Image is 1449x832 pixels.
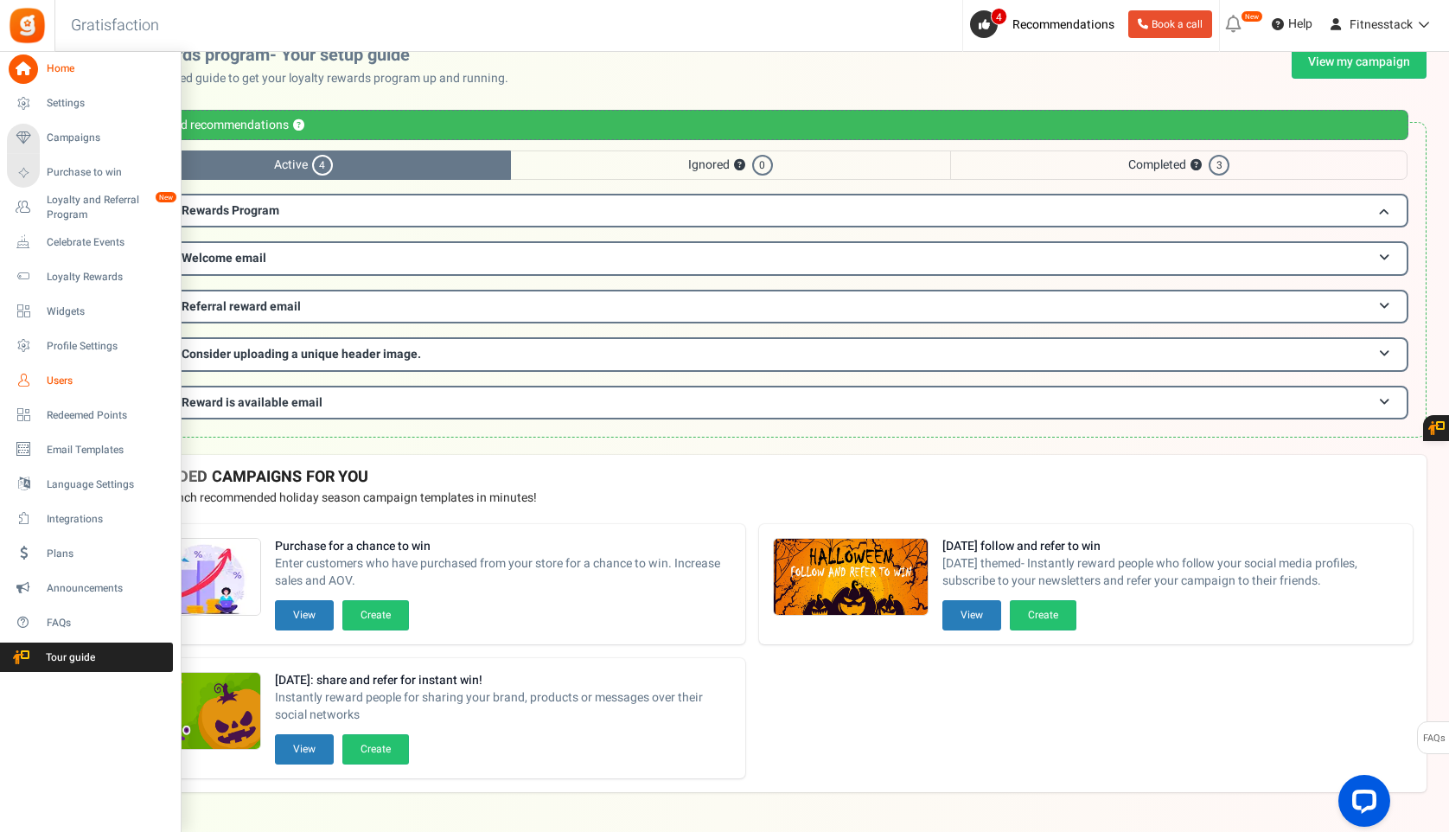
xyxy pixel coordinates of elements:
[7,54,173,84] a: Home
[942,555,1399,590] span: [DATE] themed- Instantly reward people who follow your social media profiles, subscribe to your n...
[78,46,522,65] h2: Loyalty rewards program- Your setup guide
[182,345,421,363] span: Consider uploading a unique header image.
[275,689,731,724] span: Instantly reward people for sharing your brand, products or messages over their social networks
[47,339,168,354] span: Profile Settings
[7,470,173,499] a: Language Settings
[1010,600,1076,630] button: Create
[47,581,168,596] span: Announcements
[7,262,173,291] a: Loyalty Rewards
[7,435,173,464] a: Email Templates
[942,538,1399,555] strong: [DATE] follow and refer to win
[47,235,168,250] span: Celebrate Events
[106,539,260,617] img: Recommended Campaigns
[1190,160,1202,171] button: ?
[47,96,168,111] span: Settings
[47,477,168,492] span: Language Settings
[752,155,773,176] span: 0
[1012,16,1114,34] span: Recommendations
[275,600,334,630] button: View
[734,160,745,171] button: ?
[511,150,950,180] span: Ignored
[7,331,173,361] a: Profile Settings
[312,155,333,176] span: 4
[342,734,409,765] button: Create
[1350,16,1413,34] span: Fitnesstack
[7,193,173,222] a: Loyalty and Referral Program New
[8,6,47,45] img: Gratisfaction
[47,512,168,527] span: Integrations
[47,61,168,76] span: Home
[182,298,301,316] span: Referral reward email
[275,672,731,689] strong: [DATE]: share and refer for instant win!
[182,394,322,412] span: Reward is available email
[7,573,173,603] a: Announcements
[92,490,1413,507] p: Preview and launch recommended holiday season campaign templates in minutes!
[7,227,173,257] a: Celebrate Events
[275,555,731,590] span: Enter customers who have purchased from your store for a chance to win. Increase sales and AOV.
[7,89,173,118] a: Settings
[52,9,178,43] h3: Gratisfaction
[96,110,1408,140] div: Personalized recommendations
[342,600,409,630] button: Create
[970,10,1121,38] a: 4 Recommendations
[47,443,168,458] span: Email Templates
[1209,155,1229,176] span: 3
[7,608,173,637] a: FAQs
[155,191,177,203] em: New
[47,193,173,222] span: Loyalty and Referral Program
[1265,10,1319,38] a: Help
[1128,10,1212,38] a: Book a call
[991,8,1007,25] span: 4
[1241,10,1263,22] em: New
[47,408,168,423] span: Redeemed Points
[182,249,266,267] span: Welcome email
[7,124,173,153] a: Campaigns
[7,539,173,568] a: Plans
[275,538,731,555] strong: Purchase for a chance to win
[7,504,173,534] a: Integrations
[275,734,334,765] button: View
[106,673,260,751] img: Recommended Campaigns
[96,150,511,180] span: Active
[1422,722,1446,755] span: FAQs
[47,304,168,319] span: Widgets
[47,270,168,285] span: Loyalty Rewards
[7,297,173,326] a: Widgets
[92,469,1413,486] h4: RECOMMENDED CAMPAIGNS FOR YOU
[293,120,304,131] button: ?
[47,374,168,388] span: Users
[1284,16,1312,33] span: Help
[47,547,168,561] span: Plans
[950,150,1408,180] span: Completed
[774,539,928,617] img: Recommended Campaigns
[942,600,1001,630] button: View
[1292,46,1427,79] a: View my campaign
[138,202,279,220] span: Loyalty Rewards Program
[47,165,168,180] span: Purchase to win
[47,616,168,630] span: FAQs
[47,131,168,145] span: Campaigns
[7,400,173,430] a: Redeemed Points
[78,70,522,87] p: Use this personalized guide to get your loyalty rewards program up and running.
[7,158,173,188] a: Purchase to win
[7,366,173,395] a: Users
[8,650,129,665] span: Tour guide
